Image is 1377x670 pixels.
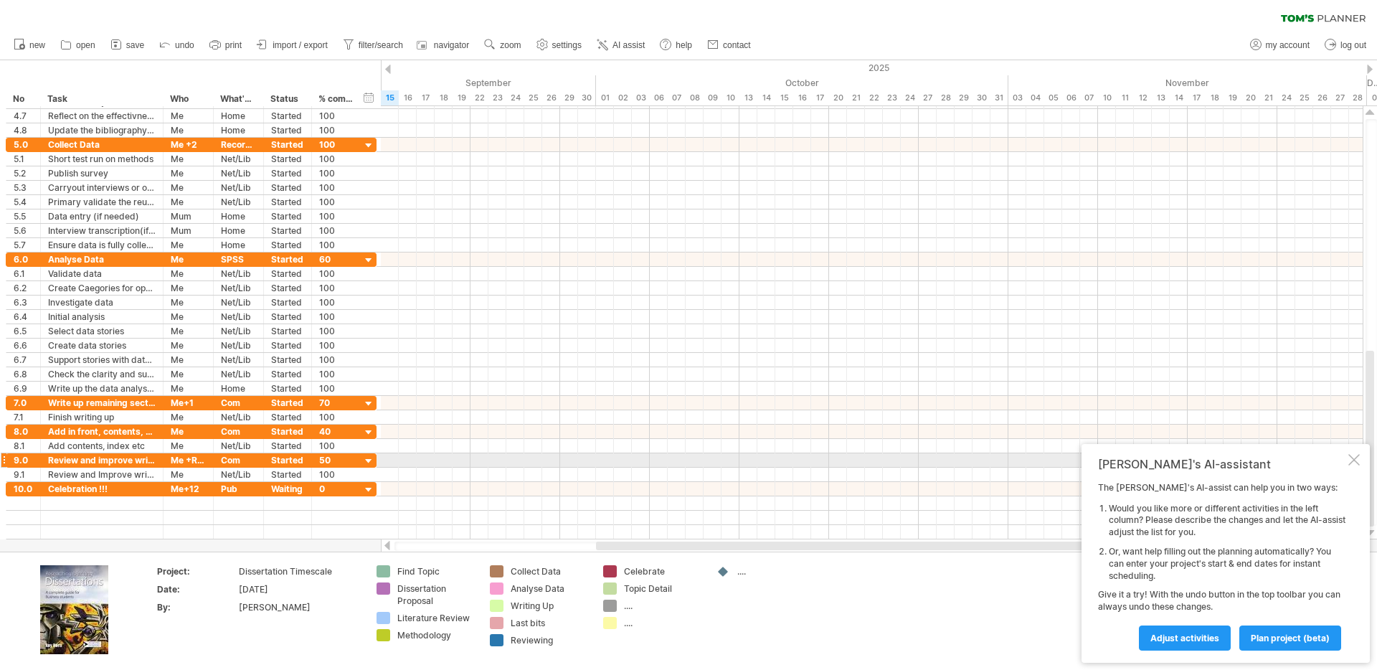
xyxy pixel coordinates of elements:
div: [PERSON_NAME] [239,601,359,613]
div: Started [271,396,304,410]
div: Status [270,92,303,106]
div: Investigate data [48,296,156,309]
div: Thursday, 23 October 2025 [883,90,901,105]
div: Friday, 10 October 2025 [721,90,739,105]
div: Short test run on methods [48,152,156,166]
div: 100 [319,181,354,194]
div: Thursday, 2 October 2025 [614,90,632,105]
div: Methodology [397,629,475,641]
div: Check the clarity and support of the data stories [48,367,156,381]
div: What's needed [220,92,255,106]
div: 5.6 [14,224,33,237]
div: Friday, 24 October 2025 [901,90,919,105]
div: 100 [319,296,354,309]
div: Tuesday, 28 October 2025 [937,90,955,105]
div: Net/Lib [221,468,256,481]
div: Thursday, 25 September 2025 [524,90,542,105]
div: % complete [318,92,353,106]
span: my account [1266,40,1310,50]
div: 5.5 [14,209,33,223]
span: contact [723,40,751,50]
div: Thursday, 20 November 2025 [1241,90,1259,105]
div: Me [171,166,206,180]
div: Initial analysis [48,310,156,324]
a: help [656,36,696,55]
div: Started [271,166,304,180]
div: Wednesday, 19 November 2025 [1224,90,1241,105]
div: 100 [319,367,354,381]
div: 6.1 [14,267,33,280]
div: Me [171,238,206,252]
div: 100 [319,166,354,180]
div: Wednesday, 5 November 2025 [1044,90,1062,105]
div: Reviewing [511,634,589,646]
div: Wednesday, 17 September 2025 [417,90,435,105]
div: Friday, 31 October 2025 [990,90,1008,105]
div: Net/Lib [221,152,256,166]
div: [DATE] [239,583,359,595]
div: Friday, 7 November 2025 [1080,90,1098,105]
div: Last bits [511,617,589,629]
div: Started [271,195,304,209]
div: Wednesday, 8 October 2025 [686,90,704,105]
div: Monday, 15 September 2025 [381,90,399,105]
div: Recorder [221,138,256,151]
span: navigator [434,40,469,50]
div: Analyse Data [511,582,589,595]
div: .... [624,617,702,629]
span: Adjust activities [1150,633,1219,643]
div: SPSS [221,253,256,266]
div: Dissertation Timescale [239,565,359,577]
a: navigator [415,36,473,55]
div: Monday, 13 October 2025 [739,90,757,105]
span: open [76,40,95,50]
div: Create data stories [48,339,156,352]
div: 100 [319,310,354,324]
div: 100 [319,324,354,338]
div: October 2025 [596,75,1008,90]
div: Waiting [271,482,304,496]
a: new [10,36,49,55]
div: Monday, 22 September 2025 [470,90,488,105]
div: Net/Lib [221,410,256,424]
img: ae64b563-e3e0-416d-90a8-e32b171956a1.jpg [40,565,108,654]
span: log out [1340,40,1366,50]
div: Literature Review [397,612,475,624]
div: 5.0 [14,138,33,151]
a: save [107,36,148,55]
span: help [676,40,692,50]
div: Me [171,339,206,352]
a: print [206,36,246,55]
div: Finish writing up [48,410,156,424]
div: 5.2 [14,166,33,180]
div: 100 [319,138,354,151]
a: contact [704,36,755,55]
div: 100 [319,238,354,252]
div: Started [271,425,304,438]
a: Adjust activities [1139,626,1231,651]
div: 4.8 [14,123,33,137]
div: By: [157,601,236,613]
div: Net/Lib [221,195,256,209]
div: Started [271,238,304,252]
div: 70 [319,396,354,410]
div: Me+12 [171,482,206,496]
div: Data entry (if needed) [48,209,156,223]
div: Net/Lib [221,367,256,381]
div: Dissertation Proposal [397,582,475,607]
div: Writing Up [511,600,589,612]
div: Mum [171,224,206,237]
span: filter/search [359,40,403,50]
div: Carryout interviews or other methods [48,181,156,194]
div: Select data stories [48,324,156,338]
div: 4.7 [14,109,33,123]
span: AI assist [612,40,645,50]
div: Thursday, 9 October 2025 [704,90,721,105]
div: Collect Data [48,138,156,151]
div: Net/Lib [221,181,256,194]
div: 100 [319,123,354,137]
div: Friday, 21 November 2025 [1259,90,1277,105]
div: Me [171,281,206,295]
div: Review and Improve writing [48,468,156,481]
div: Interview transcription(if needed) [48,224,156,237]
